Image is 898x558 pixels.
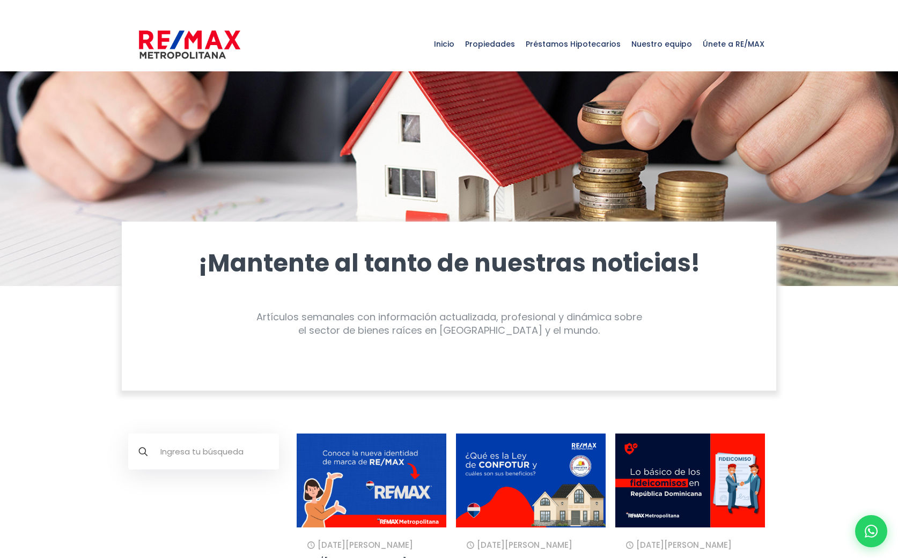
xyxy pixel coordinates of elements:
[460,17,520,71] a: Propiedades
[139,17,240,71] a: RE/MAX Metropolitana
[697,17,770,71] a: Únete a RE/MAX
[615,434,765,527] img: Portada artículo del funcionamiento del fideicomiso inmobiliario en República Dominicana con sus ...
[626,28,697,60] span: Nuestro equipo
[520,17,626,71] a: Préstamos Hipotecarios
[139,28,240,61] img: remax-metropolitana-logo
[128,434,279,469] input: Ingresa tu búsqueda
[477,539,572,550] span: [DATE][PERSON_NAME]
[297,434,446,527] img: miniatura gráfico con chica mostrando el nuevo logotipo de REMAX
[318,539,413,550] span: [DATE][PERSON_NAME]
[160,248,738,278] h1: ¡Mantente al tanto de nuestras noticias!
[697,28,770,60] span: Únete a RE/MAX
[460,28,520,60] span: Propiedades
[160,310,738,337] div: Artículos semanales con información actualizada, profesional y dinámica sobre el sector de bienes...
[636,539,732,550] span: [DATE][PERSON_NAME]
[429,28,460,60] span: Inicio
[456,434,606,527] img: Gráfico de una propiedad en venta exenta de impuestos por ley confotur
[626,17,697,71] a: Nuestro equipo
[429,17,460,71] a: Inicio
[520,28,626,60] span: Préstamos Hipotecarios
